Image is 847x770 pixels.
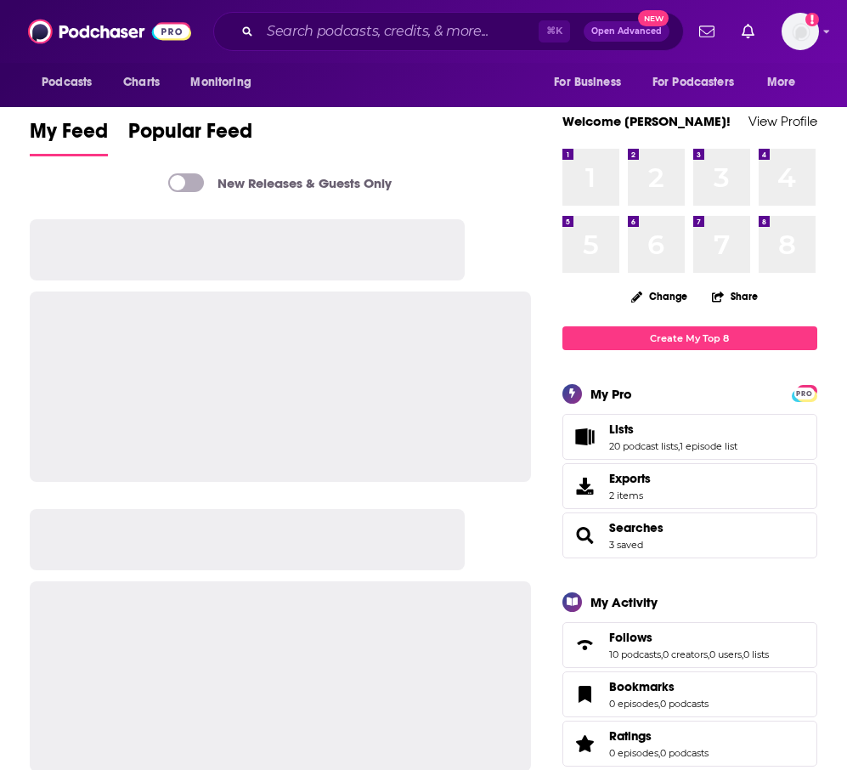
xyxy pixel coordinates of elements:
[660,747,709,759] a: 0 podcasts
[568,633,602,657] a: Follows
[742,648,743,660] span: ,
[562,721,817,767] span: Ratings
[128,118,252,156] a: Popular Feed
[568,682,602,706] a: Bookmarks
[213,12,684,51] div: Search podcasts, credits, & more...
[794,386,815,399] a: PRO
[168,173,392,192] a: New Releases & Guests Only
[609,539,643,551] a: 3 saved
[609,471,651,486] span: Exports
[708,648,709,660] span: ,
[609,422,737,437] a: Lists
[42,71,92,94] span: Podcasts
[609,440,678,452] a: 20 podcast lists
[663,648,708,660] a: 0 creators
[190,71,251,94] span: Monitoring
[609,490,651,501] span: 2 items
[30,66,114,99] button: open menu
[621,286,697,307] button: Change
[794,388,815,400] span: PRO
[30,118,108,156] a: My Feed
[28,15,191,48] img: Podchaser - Follow, Share and Rate Podcasts
[678,440,680,452] span: ,
[562,671,817,717] span: Bookmarks
[609,679,709,694] a: Bookmarks
[661,648,663,660] span: ,
[568,524,602,547] a: Searches
[609,630,652,645] span: Follows
[782,13,819,50] button: Show profile menu
[735,17,761,46] a: Show notifications dropdown
[755,66,817,99] button: open menu
[711,280,759,313] button: Share
[554,71,621,94] span: For Business
[767,71,796,94] span: More
[609,747,658,759] a: 0 episodes
[584,21,669,42] button: Open AdvancedNew
[123,71,160,94] span: Charts
[609,422,634,437] span: Lists
[562,512,817,558] span: Searches
[680,440,737,452] a: 1 episode list
[609,520,663,535] a: Searches
[609,728,652,744] span: Ratings
[660,698,709,710] a: 0 podcasts
[178,66,273,99] button: open menu
[692,17,721,46] a: Show notifications dropdown
[562,113,731,129] a: Welcome [PERSON_NAME]!
[609,728,709,744] a: Ratings
[782,13,819,50] img: User Profile
[562,463,817,509] a: Exports
[591,27,662,36] span: Open Advanced
[590,386,632,402] div: My Pro
[658,747,660,759] span: ,
[542,66,642,99] button: open menu
[30,118,108,154] span: My Feed
[805,13,819,26] svg: Add a profile image
[568,425,602,449] a: Lists
[782,13,819,50] span: Logged in as shcarlos
[638,10,669,26] span: New
[128,118,252,154] span: Popular Feed
[260,18,539,45] input: Search podcasts, credits, & more...
[748,113,817,129] a: View Profile
[568,732,602,756] a: Ratings
[539,20,570,42] span: ⌘ K
[709,648,742,660] a: 0 users
[652,71,734,94] span: For Podcasters
[562,622,817,668] span: Follows
[112,66,170,99] a: Charts
[590,594,658,610] div: My Activity
[609,648,661,660] a: 10 podcasts
[568,474,602,498] span: Exports
[641,66,759,99] button: open menu
[609,679,675,694] span: Bookmarks
[658,698,660,710] span: ,
[609,630,769,645] a: Follows
[609,698,658,710] a: 0 episodes
[562,326,817,349] a: Create My Top 8
[562,414,817,460] span: Lists
[743,648,769,660] a: 0 lists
